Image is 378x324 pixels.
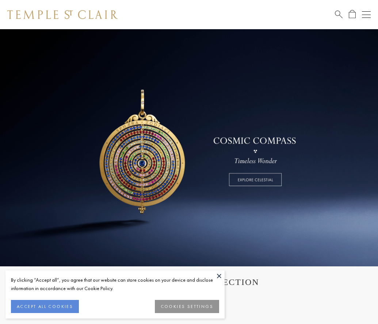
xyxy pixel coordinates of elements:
a: Open Shopping Bag [349,10,356,19]
button: COOKIES SETTINGS [155,300,219,313]
a: Search [335,10,343,19]
button: ACCEPT ALL COOKIES [11,300,79,313]
img: Temple St. Clair [7,10,118,19]
button: Open navigation [362,10,371,19]
div: By clicking “Accept all”, you agree that our website can store cookies on your device and disclos... [11,276,219,293]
